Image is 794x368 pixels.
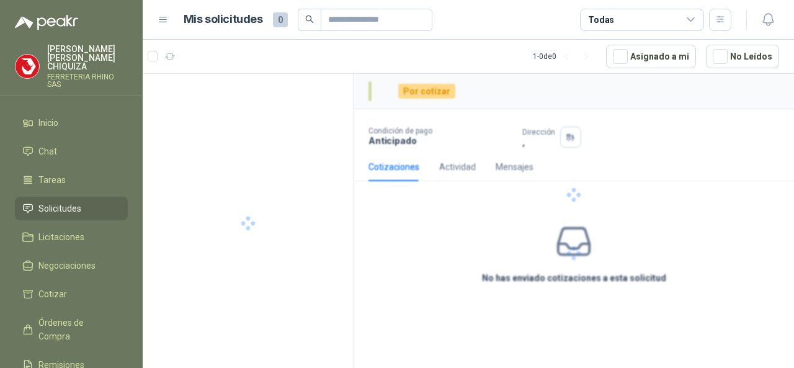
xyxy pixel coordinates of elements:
[15,254,128,277] a: Negociaciones
[533,47,596,66] div: 1 - 0 de 0
[38,116,58,130] span: Inicio
[38,145,57,158] span: Chat
[16,55,39,78] img: Company Logo
[273,12,288,27] span: 0
[38,202,81,215] span: Solicitudes
[47,45,128,71] p: [PERSON_NAME] [PERSON_NAME] CHIQUIZA
[38,259,96,272] span: Negociaciones
[15,15,78,30] img: Logo peakr
[38,173,66,187] span: Tareas
[15,282,128,306] a: Cotizar
[38,316,116,343] span: Órdenes de Compra
[706,45,779,68] button: No Leídos
[38,287,67,301] span: Cotizar
[15,197,128,220] a: Solicitudes
[15,311,128,348] a: Órdenes de Compra
[184,11,263,29] h1: Mis solicitudes
[588,13,614,27] div: Todas
[15,111,128,135] a: Inicio
[15,140,128,163] a: Chat
[606,45,696,68] button: Asignado a mi
[47,73,128,88] p: FERRETERIA RHINO SAS
[15,168,128,192] a: Tareas
[15,225,128,249] a: Licitaciones
[305,15,314,24] span: search
[38,230,84,244] span: Licitaciones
